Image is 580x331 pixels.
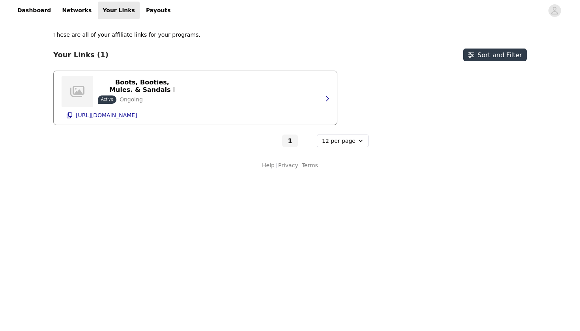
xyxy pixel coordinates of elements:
button: Shop Women Cowgirl Boots, Booties, Mules, & Sandals | Western Fashion [98,80,187,92]
button: Go to previous page [265,135,281,147]
a: Privacy [278,161,298,170]
a: Your Links [98,2,140,19]
button: Go to next page [299,135,315,147]
p: These are all of your affiliate links for your programs. [53,31,200,39]
h3: Your Links (1) [53,50,109,59]
a: Networks [57,2,96,19]
button: Sort and Filter [463,49,527,61]
button: [URL][DOMAIN_NAME] [62,109,329,122]
p: [URL][DOMAIN_NAME] [76,112,137,118]
a: Help [262,161,275,170]
a: Terms [302,161,318,170]
a: Payouts [141,2,176,19]
p: Shop Women Cowgirl Boots, Booties, Mules, & Sandals | Western Fashion [103,71,182,101]
p: Ongoing [120,95,143,104]
p: Active [101,96,113,102]
div: avatar [551,4,558,17]
button: Go To Page 1 [282,135,298,147]
a: Dashboard [13,2,56,19]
